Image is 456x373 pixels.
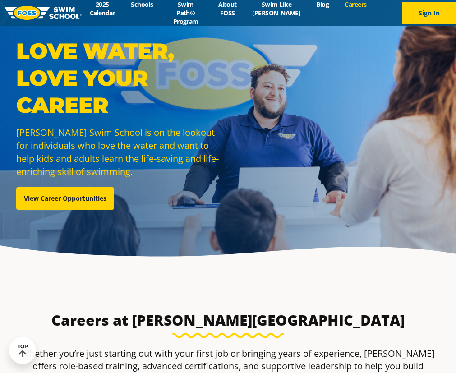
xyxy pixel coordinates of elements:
a: View Career Opportunities [16,187,114,210]
p: Love Water, Love Your Career [16,37,224,119]
img: FOSS Swim School Logo [5,6,82,20]
div: TOP [18,344,28,358]
span: [PERSON_NAME] Swim School is on the lookout for individuals who love the water and want to help k... [16,126,219,178]
h3: Careers at [PERSON_NAME][GEOGRAPHIC_DATA] [15,311,441,329]
button: Sign In [402,2,456,24]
